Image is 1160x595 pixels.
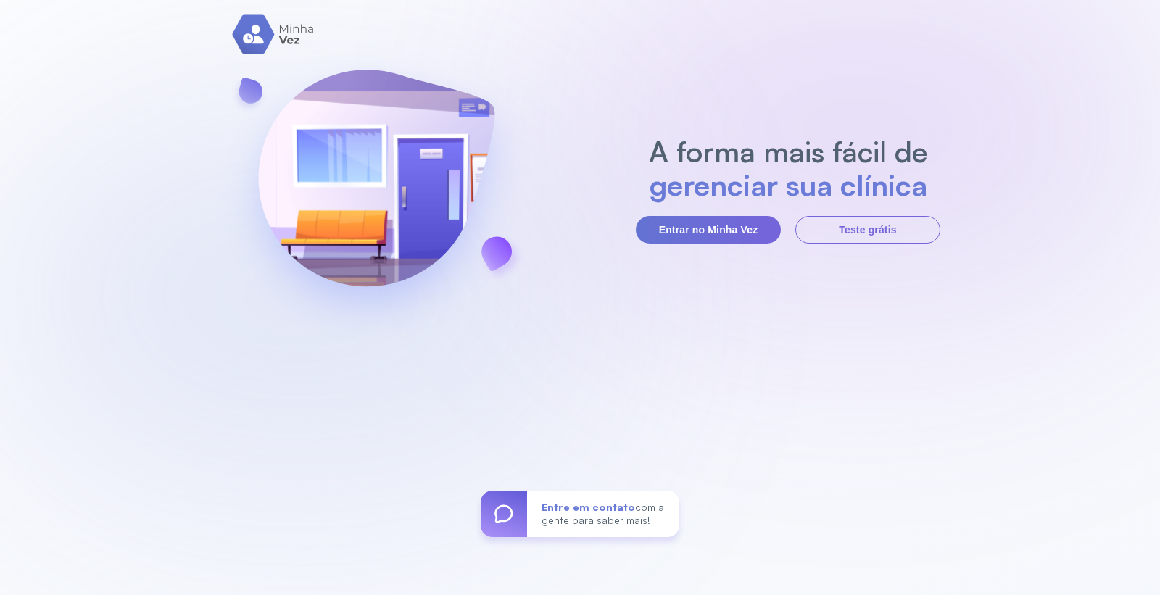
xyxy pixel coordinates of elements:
[481,491,679,537] a: Entre em contatocom a gente para saber mais!
[795,216,940,244] button: Teste grátis
[642,135,935,168] h2: A forma mais fácil de
[642,168,935,201] h2: gerenciar sua clínica
[527,491,679,537] div: com a gente para saber mais!
[542,501,635,513] span: Entre em contato
[636,216,781,244] button: Entrar no Minha Vez
[232,14,315,54] img: logo.svg
[220,31,533,346] img: banner-login.svg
